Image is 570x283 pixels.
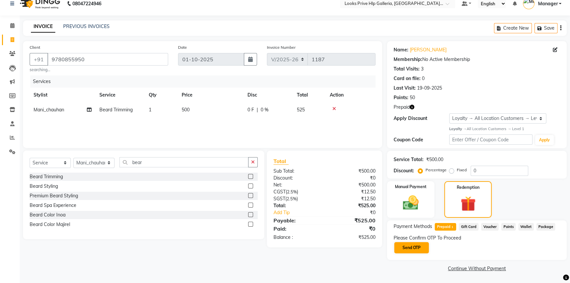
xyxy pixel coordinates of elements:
[63,23,110,29] a: PREVIOUS INVOICES
[417,85,442,92] div: 19-09-2025
[30,88,95,102] th: Stylist
[394,115,449,122] div: Apply Discount
[501,223,516,231] span: Points
[30,183,58,190] div: Beard Styling
[273,189,286,195] span: CGST
[395,184,427,190] label: Manual Payment
[422,75,425,82] div: 0
[269,175,324,182] div: Discount:
[324,202,380,209] div: ₹525.00
[30,212,65,218] div: Beard Color Inoa
[426,156,443,163] div: ₹500.00
[30,202,76,209] div: Beard Spa Experience
[269,168,324,175] div: Sub Total:
[273,158,289,165] span: Total
[394,56,560,63] div: No Active Membership
[269,216,324,224] div: Payable:
[297,107,305,113] span: 525
[457,167,467,173] label: Fixed
[99,107,133,113] span: Beard Trimming
[534,23,557,33] button: Save
[269,202,324,209] div: Total:
[244,88,293,102] th: Disc
[269,182,324,188] div: Net:
[538,0,557,7] span: Manager
[394,136,449,143] div: Coupon Code
[287,189,297,194] span: 2.5%
[257,106,258,113] span: |
[421,66,424,72] div: 3
[30,75,380,88] div: Services
[394,75,421,82] div: Card on file:
[435,223,456,231] span: Prepaid
[293,88,326,102] th: Total
[247,106,254,113] span: 0 F
[269,209,334,216] a: Add Tip
[535,135,554,145] button: Apply
[449,126,560,132] div: All Location Customers → Level 1
[149,107,151,113] span: 1
[394,46,408,53] div: Name:
[326,88,376,102] th: Action
[47,53,168,66] input: Search by Name/Mobile/Email/Code
[182,107,190,113] span: 500
[536,223,556,231] span: Package
[261,106,269,113] span: 0 %
[494,23,532,33] button: Create New
[457,184,479,190] label: Redemption
[178,88,244,102] th: Price
[269,195,324,202] div: ( )
[398,194,424,212] img: _cash.svg
[119,157,248,167] input: Search or Scan
[178,44,187,50] label: Date
[449,134,532,145] input: Enter Offer / Coupon Code
[269,225,324,233] div: Paid:
[394,156,424,163] div: Service Total:
[456,194,480,213] img: _gift.svg
[394,223,432,230] span: Payment Methods
[324,168,380,175] div: ₹500.00
[481,223,499,231] span: Voucher
[324,182,380,188] div: ₹500.00
[459,223,479,231] span: Gift Card
[324,234,380,241] div: ₹525.00
[273,196,285,202] span: SGST
[269,234,324,241] div: Balance :
[324,175,380,182] div: ₹0
[410,94,415,101] div: 50
[31,21,55,33] a: INVOICE
[426,167,447,173] label: Percentage
[30,192,78,199] div: Premium Beard Styling
[324,195,380,202] div: ₹12.50
[145,88,178,102] th: Qty
[449,127,467,131] strong: Loyalty →
[394,235,560,241] div: Please Confirm OTP To Proceed
[451,226,454,230] span: 1
[518,223,534,231] span: Wallet
[324,216,380,224] div: ₹525.00
[394,85,416,92] div: Last Visit:
[388,265,565,272] a: Continue Without Payment
[267,44,296,50] label: Invoice Number
[324,188,380,195] div: ₹12.50
[324,225,380,233] div: ₹0
[394,66,420,72] div: Total Visits:
[30,44,40,50] label: Client
[394,167,414,174] div: Discount:
[410,46,447,53] a: [PERSON_NAME]
[287,196,297,201] span: 2.5%
[30,221,70,228] div: Beard Color Majirel
[30,53,48,66] button: +91
[34,107,64,113] span: Mani_chauhan
[30,67,168,73] small: searching...
[95,88,145,102] th: Service
[394,104,410,111] span: Prepaid
[394,242,429,253] button: Send OTP
[394,94,408,101] div: Points:
[269,188,324,195] div: ( )
[30,173,63,180] div: Beard Trimming
[334,209,380,216] div: ₹0
[394,56,422,63] div: Membership:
